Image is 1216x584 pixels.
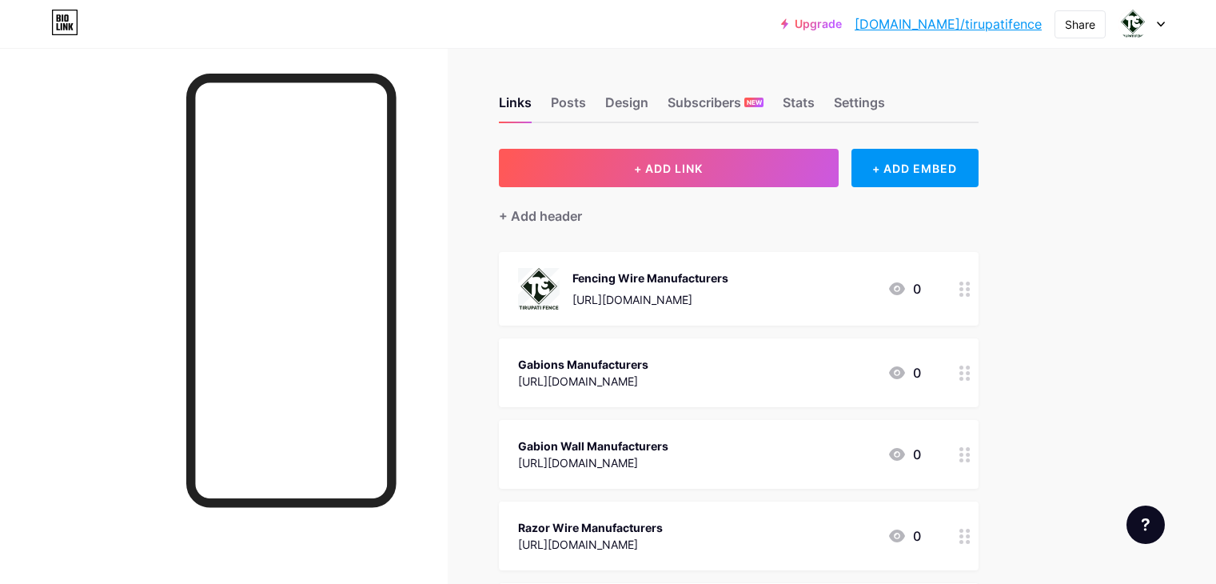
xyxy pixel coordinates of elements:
div: Razor Wire Manufacturers [518,519,663,536]
div: Gabions Manufacturers [518,356,648,373]
div: + ADD EMBED [851,149,979,187]
div: [URL][DOMAIN_NAME] [518,536,663,553]
button: + ADD LINK [499,149,839,187]
div: Stats [783,93,815,122]
div: Share [1065,16,1095,33]
a: [DOMAIN_NAME]/tirupatifence [855,14,1042,34]
img: Fencing Wire Manufacturers [518,268,560,310]
div: 0 [887,279,921,298]
img: tirupatiengineering [1118,9,1148,39]
div: [URL][DOMAIN_NAME] [518,454,668,471]
div: Links [499,93,532,122]
div: Fencing Wire Manufacturers [572,270,728,286]
a: Upgrade [781,18,842,30]
div: 0 [887,445,921,464]
div: Posts [551,93,586,122]
div: Settings [834,93,885,122]
div: [URL][DOMAIN_NAME] [572,291,728,308]
div: Gabion Wall Manufacturers [518,438,668,454]
div: Design [605,93,648,122]
div: 0 [887,526,921,546]
span: + ADD LINK [634,162,703,175]
div: Subscribers [668,93,763,122]
div: [URL][DOMAIN_NAME] [518,373,648,390]
div: 0 [887,363,921,382]
span: NEW [747,98,762,107]
div: + Add header [499,206,582,226]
